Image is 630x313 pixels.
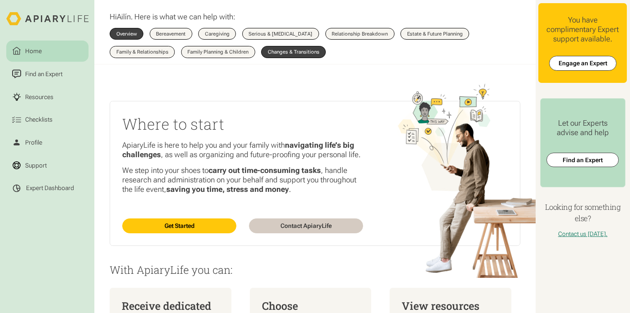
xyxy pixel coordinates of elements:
a: Expert Dashboard [6,177,89,199]
a: Caregiving [198,28,236,40]
div: Relationship Breakdown [332,32,388,36]
a: Family & Relationships [110,46,175,58]
a: Contact us [DATE]. [558,230,608,237]
a: Overview [110,28,143,40]
strong: carry out time-consuming tasks [209,166,321,175]
p: We step into your shoes to , handle research and administration on your behalf and support you th... [122,166,363,194]
div: Estate & Future Planning [407,32,463,36]
span: View resources [402,299,479,313]
strong: saving you time, stress and money [166,185,289,194]
div: Changes & Transitions [268,50,319,54]
a: Contact ApiaryLife [249,218,363,233]
span: Ailín [117,12,131,21]
a: Home [6,41,89,62]
a: Support [6,155,89,176]
div: Family & Relationships [116,50,169,54]
div: Let our Experts advise and help [546,118,619,137]
a: Relationship Breakdown [325,28,395,40]
p: ApiaryLife is here to help you and your family with , as well as organizing and future-proofing y... [122,141,363,159]
div: Checklists [23,115,54,124]
p: With ApiaryLife you can: [110,264,520,276]
div: Expert Dashboard [26,184,74,192]
a: Family Planning & Children [181,46,255,58]
div: Serious & [MEDICAL_DATA] [248,32,312,36]
div: Support [23,161,48,170]
a: Get Started [122,218,236,233]
strong: navigating life’s big challenges [122,141,354,159]
div: Family Planning & Children [187,50,248,54]
div: Caregiving [205,32,230,36]
div: Bereavement [156,32,186,36]
a: Bereavement [150,28,192,40]
a: Profile [6,132,89,153]
div: Home [23,46,43,55]
a: Find an Expert [546,153,619,167]
h4: Looking for something else? [538,201,627,224]
a: Estate & Future Planning [400,28,469,40]
div: You have complimentary Expert support available. [545,15,621,44]
h2: Where to start [122,114,363,135]
div: Profile [23,138,44,147]
a: Checklists [6,109,89,130]
div: Find an Expert [23,69,64,78]
a: Serious & [MEDICAL_DATA] [242,28,319,40]
p: Hi . Here is what we can help with: [110,12,235,22]
a: Changes & Transitions [261,46,326,58]
a: Resources [6,86,89,107]
div: Resources [23,92,55,101]
a: Find an Expert [6,64,89,85]
a: Engage an Expert [549,56,617,70]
